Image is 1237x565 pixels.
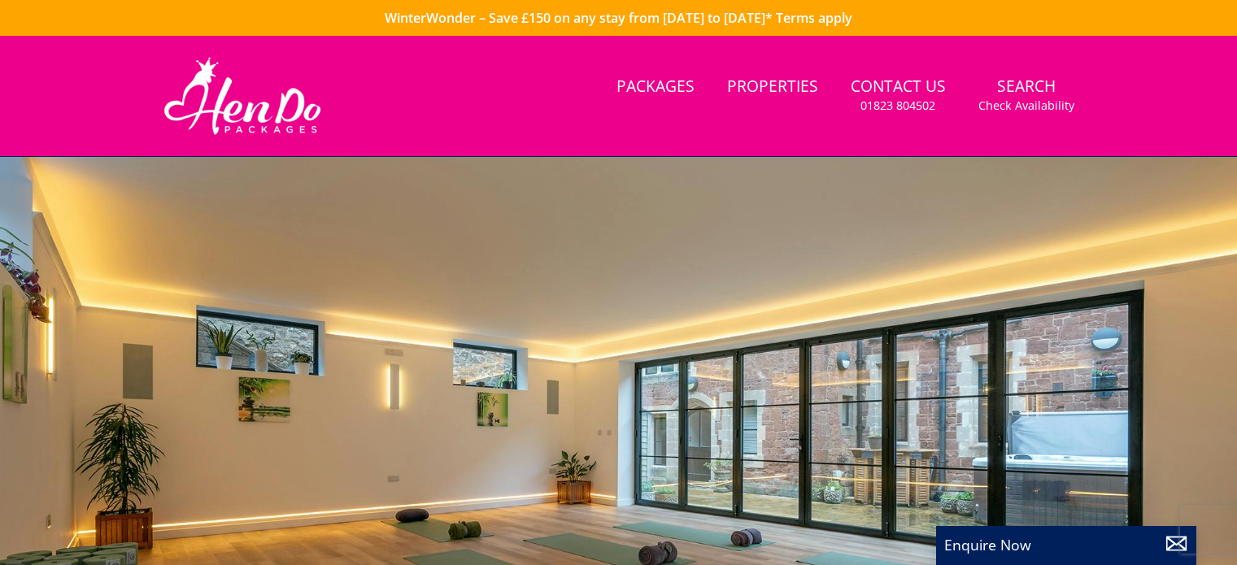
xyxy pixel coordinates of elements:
a: Properties [721,69,825,106]
small: Check Availability [978,98,1074,114]
small: 01823 804502 [860,98,935,114]
p: Enquire Now [944,534,1188,555]
a: Contact Us01823 804502 [844,69,952,122]
img: Hen Do Packages [157,55,329,137]
a: SearchCheck Availability [972,69,1081,122]
a: Packages [610,69,701,106]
